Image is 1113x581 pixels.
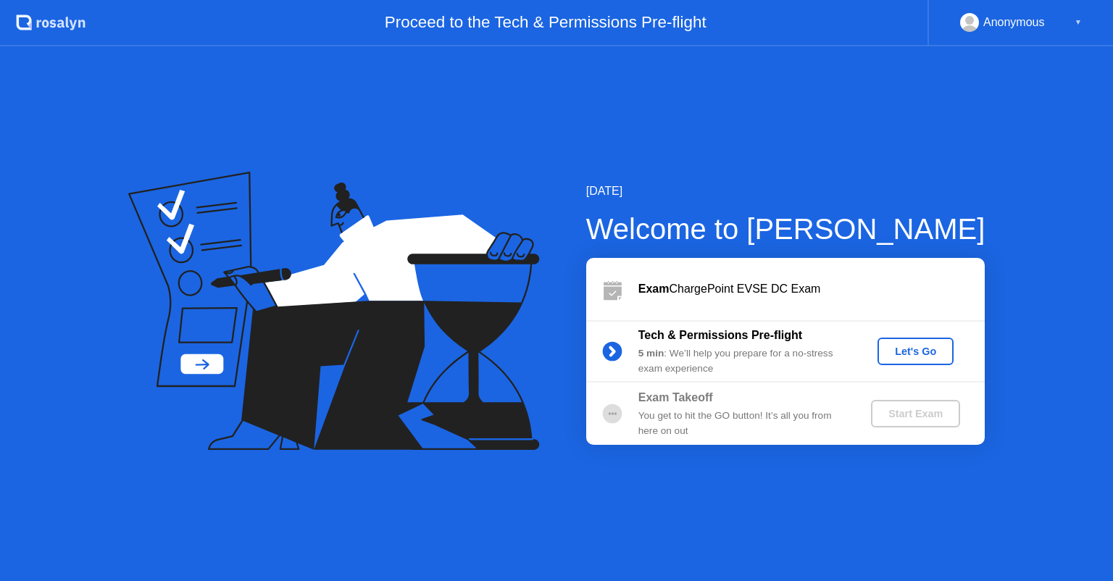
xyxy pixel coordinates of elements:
[638,409,847,438] div: You get to hit the GO button! It’s all you from here on out
[983,13,1045,32] div: Anonymous
[878,338,954,365] button: Let's Go
[1075,13,1082,32] div: ▼
[638,283,670,295] b: Exam
[638,280,985,298] div: ChargePoint EVSE DC Exam
[638,329,802,341] b: Tech & Permissions Pre-flight
[638,391,713,404] b: Exam Takeoff
[871,400,960,427] button: Start Exam
[586,207,985,251] div: Welcome to [PERSON_NAME]
[883,346,948,357] div: Let's Go
[586,183,985,200] div: [DATE]
[877,408,954,419] div: Start Exam
[638,348,664,359] b: 5 min
[638,346,847,376] div: : We’ll help you prepare for a no-stress exam experience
